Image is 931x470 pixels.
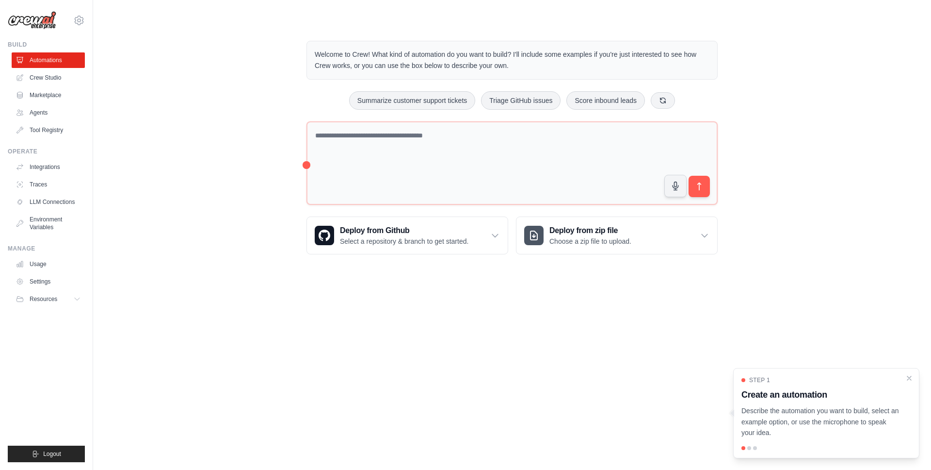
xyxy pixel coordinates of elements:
a: Automations [12,52,85,68]
a: Usage [12,256,85,272]
a: Crew Studio [12,70,85,85]
button: Score inbound leads [566,91,645,110]
h3: Deploy from Github [340,225,468,236]
div: Manage [8,245,85,252]
a: Integrations [12,159,85,175]
a: Agents [12,105,85,120]
span: Resources [30,295,57,303]
p: Choose a zip file to upload. [549,236,631,246]
button: Summarize customer support tickets [349,91,475,110]
a: Traces [12,177,85,192]
iframe: Chat Widget [883,423,931,470]
span: Logout [43,450,61,458]
button: Resources [12,291,85,307]
div: Build [8,41,85,49]
div: Operate [8,148,85,155]
p: Welcome to Crew! What kind of automation do you want to build? I'll include some examples if you'... [315,49,709,71]
button: Close walkthrough [905,374,913,382]
p: Describe the automation you want to build, select an example option, or use the microphone to spe... [741,405,899,438]
a: Tool Registry [12,122,85,138]
span: Step 1 [749,376,770,384]
img: Logo [8,11,56,30]
button: Triage GitHub issues [481,91,561,110]
button: Logout [8,446,85,462]
h3: Deploy from zip file [549,225,631,236]
a: Environment Variables [12,212,85,235]
a: Settings [12,274,85,289]
a: Marketplace [12,87,85,103]
a: LLM Connections [12,194,85,210]
p: Select a repository & branch to get started. [340,236,468,246]
h3: Create an automation [741,388,899,402]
